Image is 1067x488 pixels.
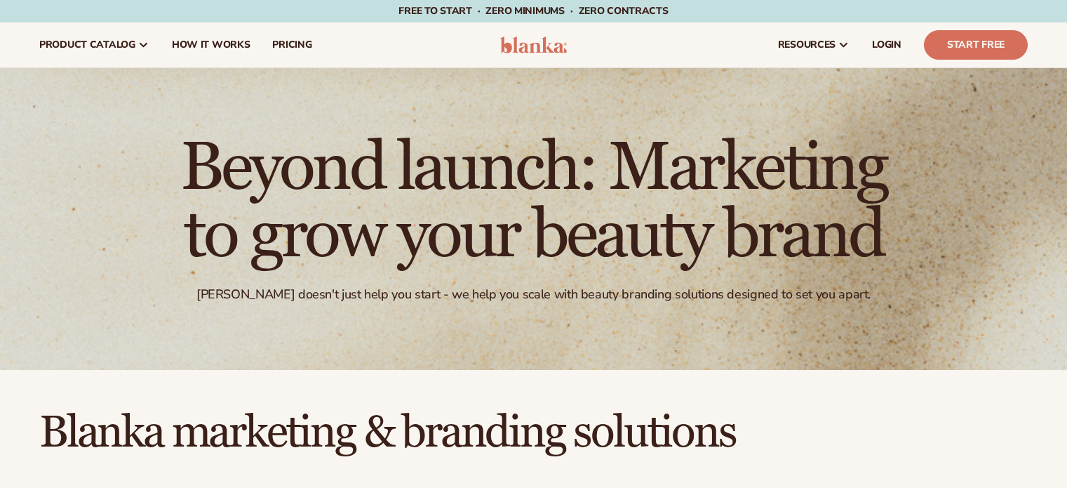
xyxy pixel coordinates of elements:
[196,286,871,303] div: [PERSON_NAME] doesn't just help you start - we help you scale with beauty branding solutions desi...
[272,39,311,51] span: pricing
[778,39,836,51] span: resources
[39,39,135,51] span: product catalog
[148,135,920,270] h1: Beyond launch: Marketing to grow your beauty brand
[767,22,861,67] a: resources
[398,4,668,18] span: Free to start · ZERO minimums · ZERO contracts
[161,22,262,67] a: How It Works
[28,22,161,67] a: product catalog
[261,22,323,67] a: pricing
[861,22,913,67] a: LOGIN
[924,30,1028,60] a: Start Free
[172,39,250,51] span: How It Works
[500,37,567,53] img: logo
[872,39,901,51] span: LOGIN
